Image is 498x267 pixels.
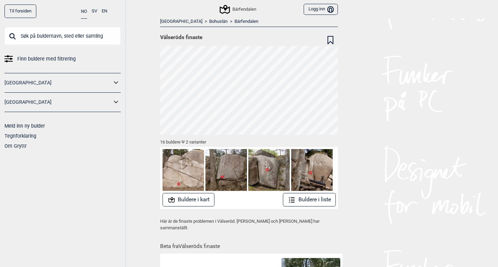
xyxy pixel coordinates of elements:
button: Buldere i kart [163,193,215,206]
span: > [230,19,232,25]
img: Quelle ligne 220508 [163,149,204,191]
h1: Beta fra Välseröds finaste [160,238,338,250]
a: Bärfendalen [234,19,258,25]
a: [GEOGRAPHIC_DATA] [4,78,112,88]
a: Finn buldere med filtrering [4,54,121,64]
a: Til forsiden [4,4,36,18]
input: Søk på buldernavn, sted eller samling [4,27,121,45]
button: Buldere i liste [283,193,336,206]
img: 1854 220406 [205,149,247,191]
button: EN [102,4,107,18]
button: Logg inn [304,4,338,15]
span: > [205,19,207,25]
a: Bohuslän [209,19,228,25]
a: [GEOGRAPHIC_DATA] [4,97,112,107]
button: NO [81,4,87,19]
div: 16 buldere Ψ 2 varianter [160,135,338,147]
img: Tappen [248,149,290,191]
a: Tegnforklaring [4,133,36,139]
div: Bärfendalen [221,5,256,13]
span: Välseröds finaste [160,34,202,41]
img: Come around [291,149,333,191]
a: Om Gryttr [4,143,27,149]
a: Meld inn ny bulder [4,123,45,129]
span: Finn buldere med filtrering [17,54,76,64]
a: [GEOGRAPHIC_DATA] [160,19,202,25]
button: SV [92,4,97,18]
p: Här är de finaste problemen i Välseröd. [PERSON_NAME] och [PERSON_NAME] har sammanställt. [160,218,338,231]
